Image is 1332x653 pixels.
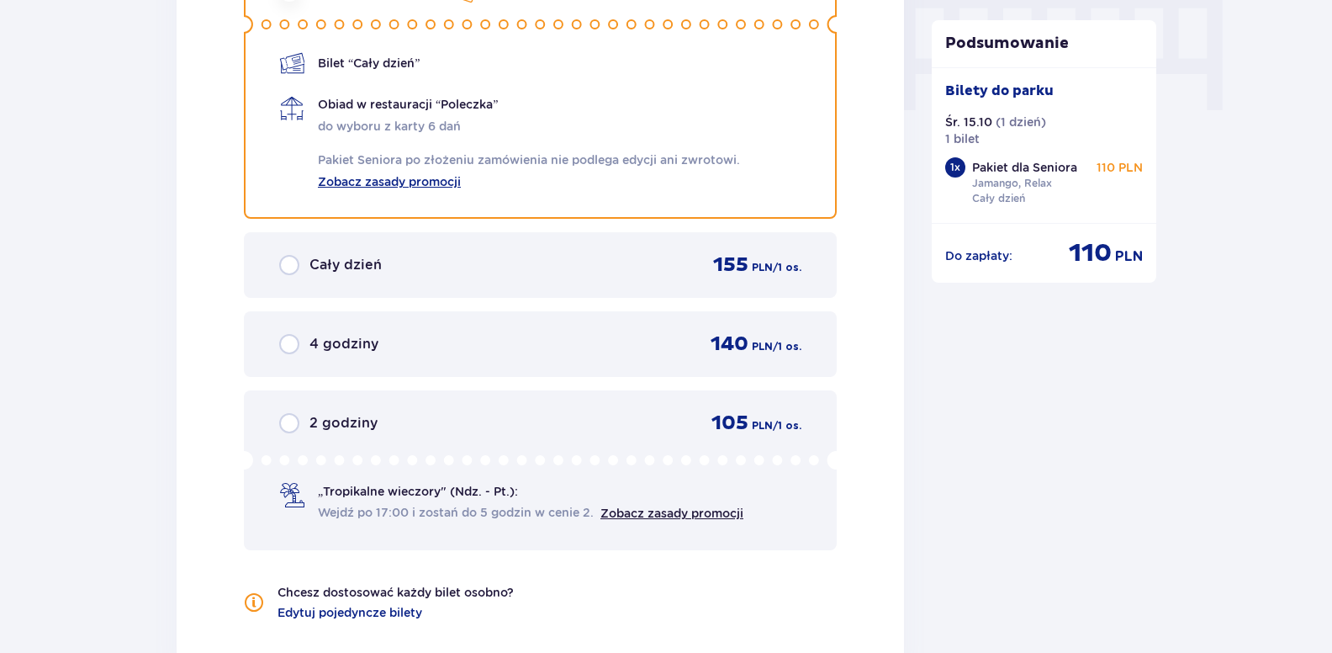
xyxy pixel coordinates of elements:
span: 4 godziny [309,335,378,353]
a: Zobacz zasady promocji [600,507,743,520]
span: Wejdź po 17:00 i zostań do 5 godzin w cenie 2. [318,504,594,521]
p: Podsumowanie [932,34,1157,54]
span: / 1 os. [773,260,801,275]
p: Chcesz dostosować każdy bilet osobno? [277,584,514,601]
div: 1 x [945,157,965,178]
span: „Tropikalne wieczory" (Ndz. - Pt.): [318,483,518,500]
p: Pakiet dla Seniora [972,159,1077,176]
span: / 1 os. [773,418,801,433]
span: 2 godziny [309,414,378,433]
p: 1 bilet [945,130,980,147]
span: 155 [713,252,748,278]
p: Do zapłaty : [945,247,1012,264]
p: Bilety do parku [945,82,1054,100]
span: Obiad w restauracji “Poleczka” [318,96,498,113]
p: Cały dzień [972,191,1025,206]
p: 110 PLN [1097,159,1143,176]
span: do wyboru z karty 6 dań Pakiet Seniora po złożeniu zamówienia nie podlega edycji ani zwrotowi. [318,118,740,190]
span: PLN [752,260,773,275]
span: PLN [1115,247,1143,266]
span: 110 [1069,237,1112,269]
span: 105 [711,411,748,436]
p: Śr. 15.10 [945,114,992,130]
a: Zobacz zasady promocji [318,170,461,190]
span: / 1 os. [773,339,801,354]
span: 140 [711,332,748,357]
a: Edytuj pojedyncze bilety [277,604,422,621]
span: Cały dzień [309,256,382,274]
span: PLN [752,418,773,433]
p: Jamango, Relax [972,176,1052,191]
span: PLN [752,339,773,354]
span: Bilet “Cały dzień” [318,55,420,72]
p: ( 1 dzień ) [996,114,1046,130]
